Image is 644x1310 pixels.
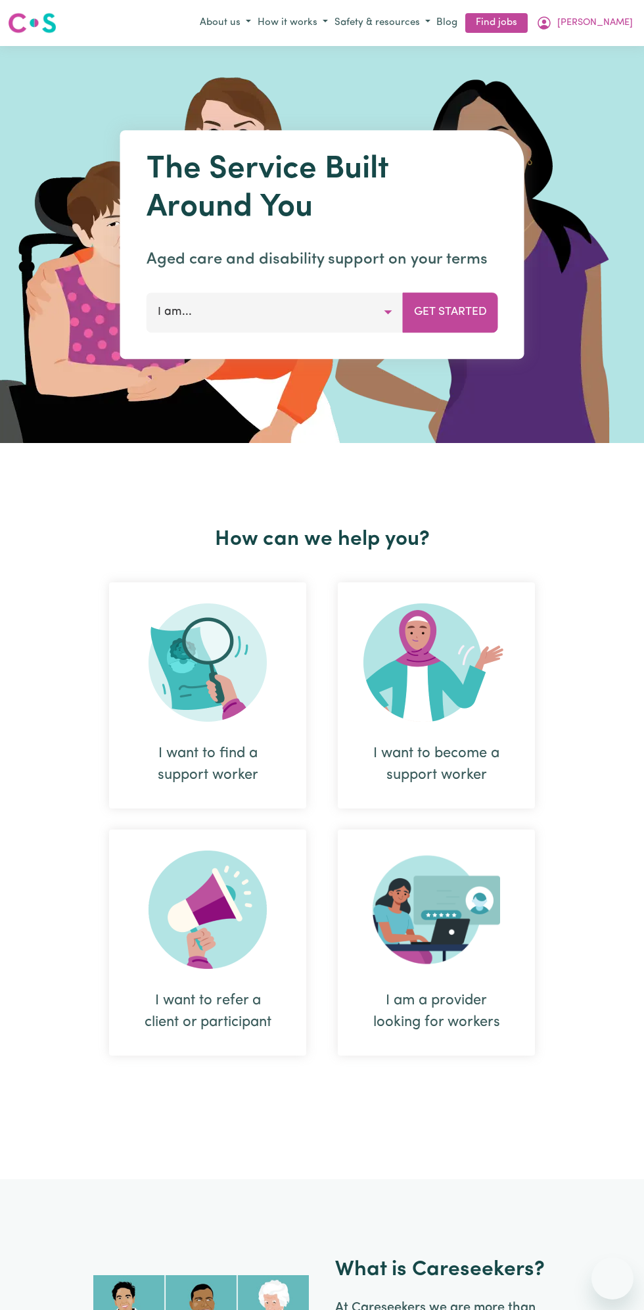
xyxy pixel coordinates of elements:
[369,990,503,1033] div: I am a provider looking for workers
[147,248,498,271] p: Aged care and disability support on your terms
[109,582,306,808] div: I want to find a support worker
[331,12,434,34] button: Safety & resources
[93,527,551,552] h2: How can we help you?
[338,830,535,1056] div: I am a provider looking for workers
[465,13,528,34] a: Find jobs
[533,12,636,34] button: My Account
[254,12,331,34] button: How it works
[147,292,403,332] button: I am...
[147,151,498,227] h1: The Service Built Around You
[338,582,535,808] div: I want to become a support worker
[141,990,275,1033] div: I want to refer a client or participant
[149,603,267,722] img: Search
[8,8,57,38] a: Careseekers logo
[109,830,306,1056] div: I want to refer a client or participant
[403,292,498,332] button: Get Started
[196,12,254,34] button: About us
[557,16,633,30] span: [PERSON_NAME]
[434,13,460,34] a: Blog
[591,1257,633,1299] iframe: Button to launch messaging window
[335,1257,545,1282] h2: What is Careseekers?
[141,743,275,786] div: I want to find a support worker
[8,11,57,35] img: Careseekers logo
[373,851,500,969] img: Provider
[363,603,509,722] img: Become Worker
[149,851,267,969] img: Refer
[369,743,503,786] div: I want to become a support worker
